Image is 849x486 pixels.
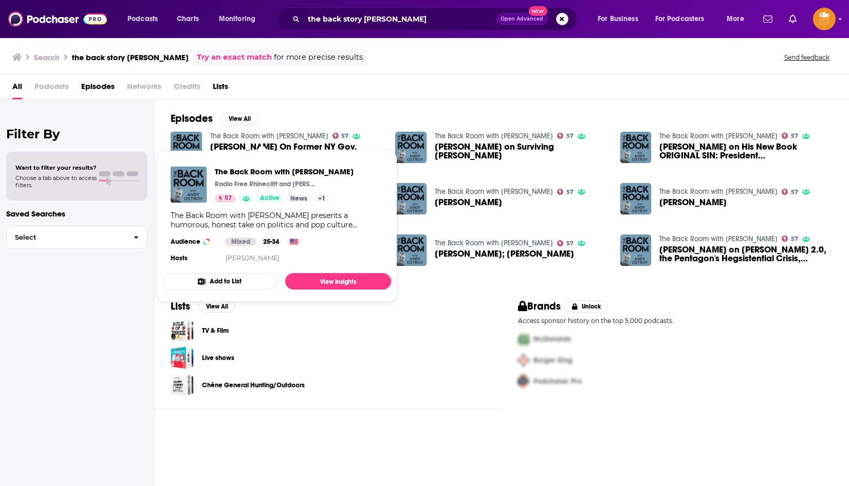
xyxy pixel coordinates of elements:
[514,329,533,350] img: First Pro Logo
[221,113,258,125] button: View All
[219,12,255,26] span: Monitoring
[533,377,582,386] span: Podchaser Pro
[435,132,553,140] a: The Back Room with Andy Ostroy
[259,238,283,246] div: 25-34
[127,12,158,26] span: Podcasts
[719,11,757,27] button: open menu
[215,194,236,203] a: 57
[435,249,574,258] a: Spencer Schneider; Jill Schlesinger
[659,245,833,263] a: Amy McGrath on Trump 2.0, the Pentagon's Hegsistential Crisis, SignalGate, and the Threats to Nat...
[202,352,234,364] a: Live shows
[655,12,705,26] span: For Podcasters
[34,78,69,99] span: Podcasts
[171,112,213,125] h2: Episodes
[565,300,608,313] button: Unlock
[782,133,798,139] a: 57
[533,335,571,344] span: McDonalds
[557,189,574,195] a: 57
[518,317,833,325] p: Access sponsor history on the top 5,000 podcasts.
[162,273,277,290] button: Add to List
[314,194,329,203] a: +1
[8,9,107,29] img: Podchaser - Follow, Share and Rate Podcasts
[171,167,207,203] img: The Back Room with Andy Ostroy
[813,8,836,30] span: Logged in as ShreveWilliams
[620,183,652,214] img: Jake Tapper
[225,238,256,246] div: Mixed
[759,10,777,28] a: Show notifications dropdown
[210,132,328,140] a: The Back Room with Andy Ostroy
[274,51,363,63] span: for more precise results
[649,11,719,27] button: open menu
[557,133,574,139] a: 57
[782,189,798,195] a: 57
[813,8,836,30] img: User Profile
[791,134,798,138] span: 57
[435,142,608,160] a: Jess Michaels on Surviving Jeffrey Epstein
[213,78,228,99] span: Lists
[202,325,229,336] a: TV & Film
[395,132,427,163] img: Jess Michaels on Surviving Jeffrey Epstein
[215,167,354,176] span: The Back Room with [PERSON_NAME]
[395,235,427,266] img: Spencer Schneider; Jill Schlesinger
[659,198,727,207] span: [PERSON_NAME]
[791,190,798,194] span: 57
[171,319,194,342] a: TV & Film
[177,12,199,26] span: Charts
[260,193,280,204] span: Active
[226,254,280,262] a: [PERSON_NAME]
[435,187,553,196] a: The Back Room with Andy Ostroy
[197,51,272,63] a: Try an exact match
[171,254,188,262] h4: Hosts
[333,133,349,139] a: 57
[435,198,502,207] span: [PERSON_NAME]
[514,350,533,371] img: Second Pro Logo
[659,235,778,243] a: The Back Room with Andy Ostroy
[659,245,833,263] span: [PERSON_NAME] on [PERSON_NAME] 2.0, the Pentagon's Hegsistential Crisis, SignalGate, and the Thre...
[782,236,798,242] a: 57
[174,78,200,99] span: Credits
[225,193,232,204] span: 57
[435,198,502,207] a: Dawn Porter
[171,373,194,397] a: Chêne General Hunting/Outdoors
[620,235,652,266] a: Amy McGrath on Trump 2.0, the Pentagon's Hegsistential Crisis, SignalGate, and the Threats to Nat...
[620,132,652,163] a: Jake Tapper on His New Book ORIGINAL SIN: President Biden’s Decline, Its Cover-up, and His Disast...
[285,273,391,290] a: View Insights
[781,53,833,62] button: Send feedback
[170,11,205,27] a: Charts
[202,380,305,391] a: Chêne General Hunting/Outdoors
[171,132,202,163] img: Lindsey Boylan On Former NY Gov. Andrew Cuomo, Sexual Harrassment and Abuse of Power
[659,142,833,160] span: [PERSON_NAME] on His New Book ORIGINAL SIN: President [PERSON_NAME]’s Decline, Its Cover-up, and ...
[590,11,651,27] button: open menu
[395,183,427,214] img: Dawn Porter
[72,52,189,62] h3: the back story [PERSON_NAME]
[171,346,194,369] a: Live shows
[791,237,798,241] span: 57
[566,134,574,138] span: 57
[15,174,97,189] span: Choose a tab above to access filters.
[501,16,543,22] span: Open Advanced
[12,78,22,99] a: All
[727,12,744,26] span: More
[6,127,147,141] h2: Filter By
[215,180,318,188] p: Radio Free Rhinecliff and [PERSON_NAME]
[256,194,284,203] a: Active
[212,11,269,27] button: open menu
[171,112,258,125] a: EpisodesView All
[120,11,171,27] button: open menu
[34,52,60,62] h3: Search
[659,198,727,207] a: Jake Tapper
[598,12,638,26] span: For Business
[15,164,97,171] span: Want to filter your results?
[304,11,496,27] input: Search podcasts, credits, & more...
[435,142,608,160] span: [PERSON_NAME] on Surviving [PERSON_NAME]
[171,211,383,229] div: The Back Room with [PERSON_NAME] presents a humorous, honest take on politics and pop culture fea...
